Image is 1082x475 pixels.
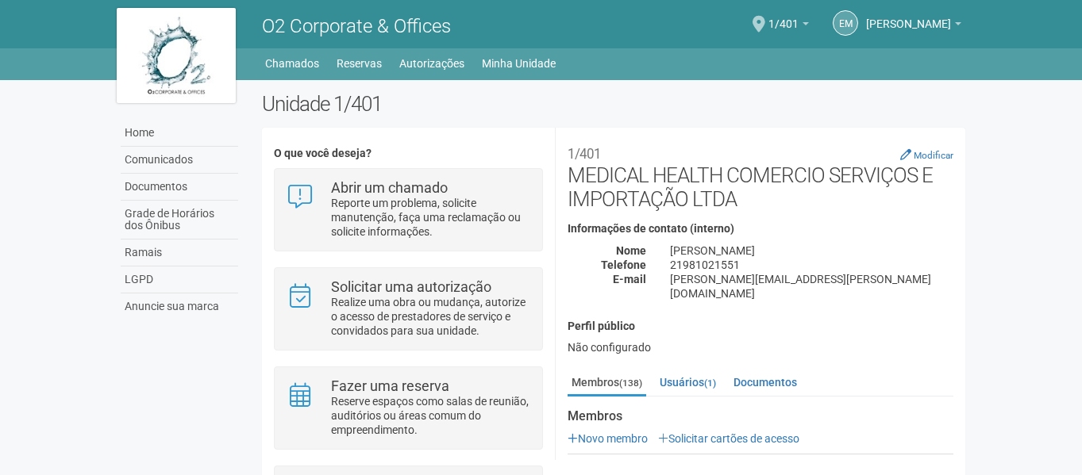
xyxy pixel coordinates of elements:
[613,273,646,285] strong: E-mail
[768,20,809,33] a: 1/401
[658,258,965,272] div: 21981021551
[704,377,716,389] small: (1)
[121,266,238,293] a: LGPD
[568,409,953,423] strong: Membros
[331,377,449,394] strong: Fazer uma reserva
[117,8,236,103] img: logo.jpg
[121,147,238,174] a: Comunicados
[331,179,448,196] strong: Abrir um chamado
[730,370,801,394] a: Documentos
[121,174,238,201] a: Documentos
[658,272,965,301] div: [PERSON_NAME][EMAIL_ADDRESS][PERSON_NAME][DOMAIN_NAME]
[568,370,646,396] a: Membros(138)
[331,196,530,239] p: Reporte um problema, solicite manutenção, faça uma reclamação ou solicite informações.
[568,432,648,445] a: Novo membro
[265,52,319,75] a: Chamados
[656,370,720,394] a: Usuários(1)
[619,377,642,389] small: (138)
[568,320,953,332] h4: Perfil público
[568,340,953,354] div: Não configurado
[331,394,530,437] p: Reserve espaços como salas de reunião, auditórios ou áreas comum do empreendimento.
[616,244,646,257] strong: Nome
[262,92,966,116] h2: Unidade 1/401
[262,15,451,37] span: O2 Corporate & Offices
[331,295,530,338] p: Realize uma obra ou mudança, autorize o acesso de prestadores de serviço e convidados para sua un...
[658,243,965,258] div: [PERSON_NAME]
[866,2,951,30] span: Eloisa Mazoni Guntzel
[866,20,961,33] a: [PERSON_NAME]
[900,148,953,161] a: Modificar
[331,278,491,295] strong: Solicitar uma autorização
[287,280,530,338] a: Solicitar uma autorização Realize uma obra ou mudança, autorize o acesso de prestadores de serviç...
[121,239,238,266] a: Ramais
[482,52,556,75] a: Minha Unidade
[914,150,953,161] small: Modificar
[833,10,858,36] a: EM
[287,181,530,239] a: Abrir um chamado Reporte um problema, solicite manutenção, faça uma reclamação ou solicite inform...
[768,2,799,30] span: 1/401
[568,140,953,211] h2: MEDICAL HEALTH COMERCIO SERVIÇOS E IMPORTAÇÃO LTDA
[121,201,238,239] a: Grade de Horários dos Ônibus
[121,120,238,147] a: Home
[568,223,953,235] h4: Informações de contato (interno)
[658,432,799,445] a: Solicitar cartões de acesso
[287,379,530,437] a: Fazer uma reserva Reserve espaços como salas de reunião, auditórios ou áreas comum do empreendime...
[274,147,543,159] h4: O que você deseja?
[601,259,646,271] strong: Telefone
[568,146,601,162] small: 1/401
[121,293,238,320] a: Anuncie sua marca
[399,52,464,75] a: Autorizações
[337,52,382,75] a: Reservas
